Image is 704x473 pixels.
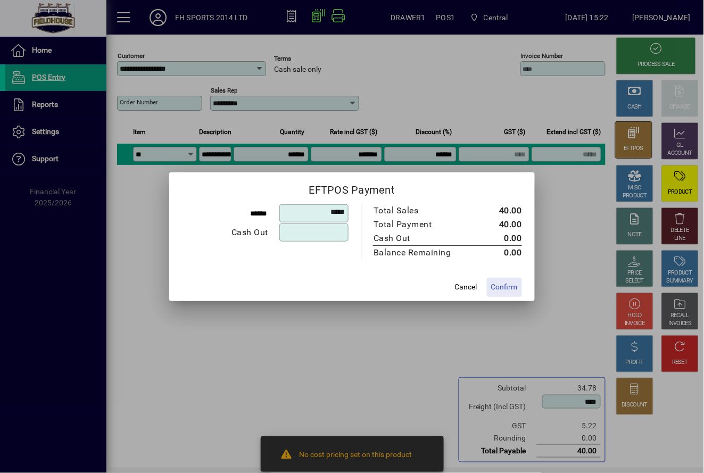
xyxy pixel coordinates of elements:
[474,231,522,246] td: 0.00
[454,281,477,293] span: Cancel
[474,245,522,260] td: 0.00
[373,204,474,218] td: Total Sales
[474,218,522,231] td: 40.00
[373,218,474,231] td: Total Payment
[183,226,268,239] div: Cash Out
[449,278,483,297] button: Cancel
[474,204,522,218] td: 40.00
[491,281,518,293] span: Confirm
[374,246,463,259] div: Balance Remaining
[487,278,522,297] button: Confirm
[169,172,535,203] h2: EFTPOS Payment
[374,232,463,245] div: Cash Out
